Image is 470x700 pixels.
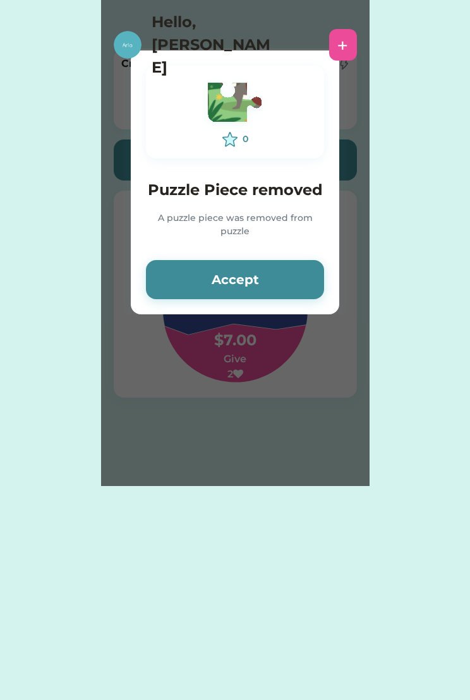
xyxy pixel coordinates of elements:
h4: Hello, [PERSON_NAME] [152,11,278,79]
div: A puzzle piece was removed from puzzle [146,211,324,240]
div: + [337,35,348,54]
div: 0 [243,133,248,146]
button: Accept [146,260,324,299]
h4: Puzzle Piece removed [146,179,324,201]
img: interface-favorite-star--reward-rating-rate-social-star-media-favorite-like-stars.svg [222,132,238,147]
img: Vector.svg [200,77,270,132]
